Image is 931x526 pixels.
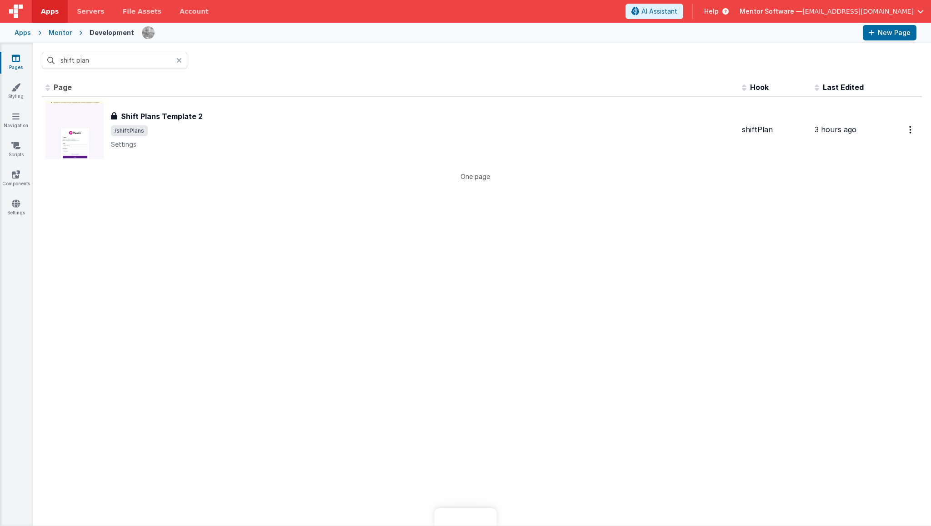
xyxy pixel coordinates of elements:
span: 3 hours ago [815,125,856,134]
span: Servers [77,7,104,16]
span: Apps [41,7,59,16]
p: One page [42,172,908,181]
div: Mentor [49,28,72,37]
span: /shiftPlans [111,125,148,136]
button: Mentor Software — [EMAIL_ADDRESS][DOMAIN_NAME] [740,7,924,16]
p: Settings [111,140,735,149]
span: File Assets [123,7,162,16]
span: Mentor Software — [740,7,802,16]
span: Help [704,7,719,16]
button: New Page [863,25,916,40]
span: [EMAIL_ADDRESS][DOMAIN_NAME] [802,7,914,16]
span: Page [54,83,72,92]
span: Hook [750,83,769,92]
input: Search pages, id's ... [42,52,187,69]
span: Last Edited [823,83,864,92]
img: eba322066dbaa00baf42793ca2fab581 [142,26,155,39]
button: Options [904,120,918,139]
h3: Shift Plans Template 2 [121,111,203,122]
div: Apps [15,28,31,37]
span: AI Assistant [641,7,677,16]
div: Development [90,28,134,37]
div: shiftPlan [742,124,807,135]
button: AI Assistant [626,4,683,19]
